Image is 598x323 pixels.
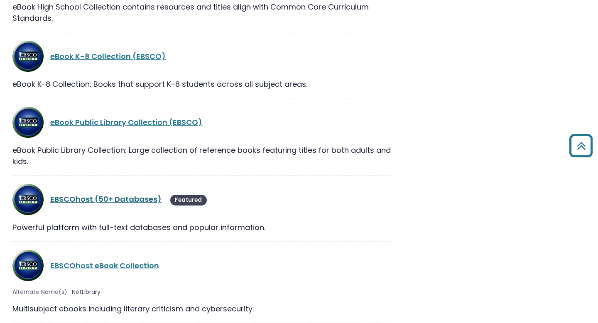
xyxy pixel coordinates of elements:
div: eBook High School Collection contains resources and titles align with Common Core Curriculum Stan... [12,1,391,24]
a: eBook Public Library Collection (EBSCO) [50,117,202,127]
a: EBSCOhost eBook Collection [50,260,159,271]
a: EBSCOhost (50+ Databases) [50,194,162,204]
a: eBook K-8 Collection (EBSCO) [50,51,166,61]
a: Back to Top [566,138,596,153]
div: Multisubject ebooks including literary criticism and cybersecurity. [12,303,391,314]
span: Alternate Name(s): [12,288,69,296]
span: NetLibrary [72,288,100,296]
div: eBook K-8 Collection: Books that support K-8 students across all subject areas. [12,78,391,90]
div: Powerful platform with full-text databases and popular information. [12,222,391,233]
span: Featured [170,195,207,206]
div: eBook Public Library Collection: Large collection of reference books featuring titles for both ad... [12,144,391,167]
